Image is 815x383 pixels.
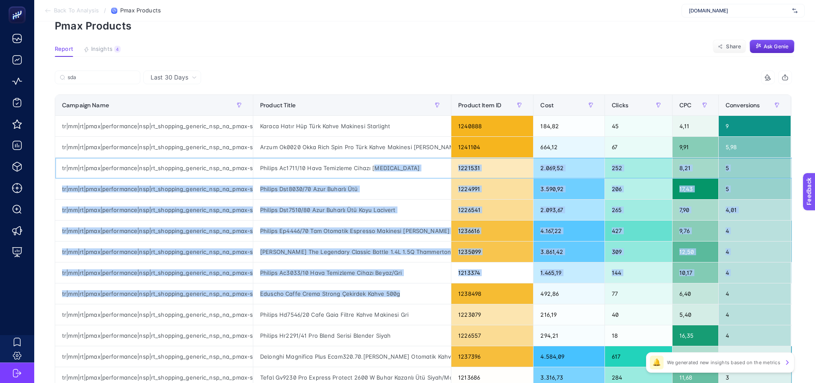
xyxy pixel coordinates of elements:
div: Arzum Ok0020 Okka Rich Spin Pro Türk Kahve Makinesi [PERSON_NAME] [253,137,451,157]
div: 294,21 [533,325,605,346]
span: Share [726,43,741,50]
div: 427 [605,221,672,241]
div: Philips Hd7546/20 Cafe Gaia Filtre Kahve Makinesi Gri [253,304,451,325]
div: Philips Ac3033/10 Hava Temizleme Cihazı Beyaz/Gri [253,262,451,283]
div: 3.590,92 [533,179,605,199]
div: Eduscho Caffe Crema Strong Çekirdek Kahve 500g [253,283,451,304]
div: tr|mm|rt|pmax|performance|nsp|rt_shopping_generic_nsp_na_pmax-sda|na|d2c|AOP|OSB0002JLK [55,116,253,136]
div: 144 [605,262,672,283]
div: 1236616 [451,221,533,241]
span: [DOMAIN_NAME] [689,7,789,14]
div: 67 [605,137,672,157]
div: 4 [719,283,791,304]
div: 206 [605,179,672,199]
div: 1240888 [451,116,533,136]
div: tr|mm|rt|pmax|performance|nsp|rt_shopping_generic_nsp_na_pmax-sda|na|d2c|AOP|OSB0002JLK [55,262,253,283]
div: Philips Ep4446/70 Tam Otomatik Espresso Makinesi [PERSON_NAME] Siyah [253,221,451,241]
div: 1238498 [451,283,533,304]
div: Philips Ac1711/10 Hava Temizleme Cihazı [MEDICAL_DATA] [253,158,451,178]
div: 12,50 [673,242,718,262]
p: We generated new insights based on the metrics [667,359,780,366]
div: 1226541 [451,200,533,220]
div: 9 [719,116,791,136]
div: 492,86 [533,283,605,304]
span: Insights [91,46,113,53]
div: 1.465,19 [533,262,605,283]
div: 10,17 [673,262,718,283]
div: tr|mm|rt|pmax|performance|nsp|rt_shopping_generic_nsp_na_pmax-sda|na|d2c|AOP|OSB0002JLK [55,304,253,325]
div: 4,01 [719,200,791,220]
div: 265 [605,200,672,220]
div: 4 [719,221,791,241]
div: 1213374 [451,262,533,283]
div: 9,91 [673,137,718,157]
div: 9,76 [673,221,718,241]
div: 17,43 [673,179,718,199]
div: 6,40 [673,283,718,304]
span: CPC [679,102,691,109]
div: 5,98 [719,137,791,157]
div: 1221531 [451,158,533,178]
div: 4 [719,304,791,325]
div: Philips Dst7510/80 Azur Buharlı Ütü Koyu Lacivert [253,200,451,220]
div: 40 [605,304,672,325]
div: 4 [719,325,791,346]
span: Feedback [5,3,33,9]
div: Philips Dst8030/70 Azur Buharlı Ütü [253,179,451,199]
span: Ask Genie [764,43,788,50]
div: 2.069,52 [533,158,605,178]
div: 7,90 [673,200,718,220]
div: 8,21 [673,158,718,178]
div: 77 [605,283,672,304]
div: tr|mm|rt|pmax|performance|nsp|rt_shopping_generic_nsp_na_pmax-sda|na|d2c|AOP|OSB0002JLK [55,325,253,346]
div: Delonghi Magnifica Plus Ecam320.70.[PERSON_NAME] Otomatik Kahve Makinesi [253,346,451,367]
div: 4.167,22 [533,221,605,241]
div: tr|mm|rt|pmax|performance|nsp|rt_shopping_generic_nsp_na_pmax-sda|na|d2c|AOP|OSB0002JLK [55,283,253,304]
div: tr|mm|rt|pmax|performance|nsp|rt_shopping_generic_nsp_na_pmax-sda|na|d2c|AOP|OSB0002JLK [55,242,253,262]
div: 5 [719,158,791,178]
div: 3.861,42 [533,242,605,262]
div: 16,35 [673,325,718,346]
div: 2.093,67 [533,200,605,220]
div: tr|mm|rt|pmax|performance|nsp|rt_shopping_generic_nsp_na_pmax-sda|na|d2c|AOP|OSB0002JLK [55,221,253,241]
input: Search [68,74,135,81]
div: 664,12 [533,137,605,157]
span: Report [55,46,73,53]
div: 1226557 [451,325,533,346]
div: tr|mm|rt|pmax|performance|nsp|rt_shopping_generic_nsp_na_pmax-sda|na|d2c|AOP|OSB0002JLK [55,179,253,199]
div: 1223079 [451,304,533,325]
div: tr|mm|rt|pmax|performance|nsp|rt_shopping_generic_nsp_na_pmax-sda|na|d2c|AOP|OSB0002JLK [55,200,253,220]
p: Pmax Products [55,20,794,32]
div: Karaca Hatır Hüp Türk Kahve Makinesi Starlight [253,116,451,136]
span: Conversions [726,102,760,109]
span: Pmax Products [120,7,161,14]
div: tr|mm|rt|pmax|performance|nsp|rt_shopping_generic_nsp_na_pmax-sda|na|d2c|AOP|OSB0002JLK [55,346,253,367]
div: 45 [605,116,672,136]
div: 4 [114,46,121,53]
div: 184,82 [533,116,605,136]
button: Share [713,40,746,53]
span: Campaign Name [62,102,109,109]
div: 18 [605,325,672,346]
div: 7,43 [673,346,718,367]
span: Product Title [260,102,296,109]
div: 4 [719,242,791,262]
span: Last 30 Days [151,73,188,82]
span: Back To Analysis [54,7,99,14]
div: [PERSON_NAME] The Legendary Classic Bottle 1.4L 1.5Q Thammertone Termos Yeşil [253,242,451,262]
div: 5,40 [673,304,718,325]
span: Cost [540,102,554,109]
div: 617 [605,346,672,367]
div: 1235099 [451,242,533,262]
div: 4.584,09 [533,346,605,367]
div: 5 [719,179,791,199]
div: 1241104 [451,137,533,157]
div: Philips Hr2291/41 Pro Blend Serisi Blender Siyah [253,325,451,346]
span: Clicks [612,102,628,109]
div: 309 [605,242,672,262]
img: svg%3e [792,6,797,15]
div: 1237396 [451,346,533,367]
div: 216,19 [533,304,605,325]
div: 252 [605,158,672,178]
div: 4,11 [673,116,718,136]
